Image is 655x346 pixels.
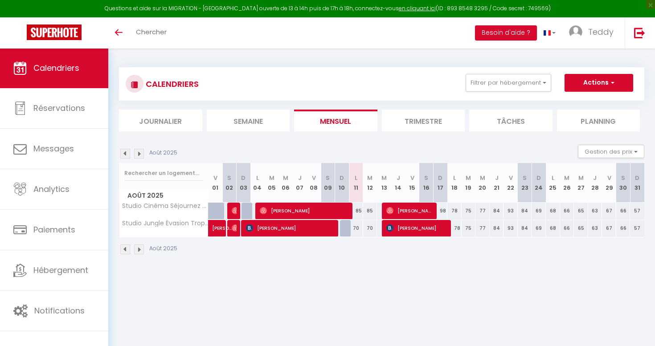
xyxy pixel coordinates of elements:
abbr: J [593,174,597,182]
abbr: L [256,174,259,182]
th: 08 [307,163,321,203]
span: Messages [33,143,74,154]
th: 14 [391,163,405,203]
th: 13 [377,163,391,203]
th: 24 [532,163,546,203]
abbr: V [410,174,414,182]
div: 78 [447,220,462,236]
span: Notifications [34,305,85,316]
div: 63 [588,203,602,219]
abbr: L [552,174,554,182]
th: 07 [293,163,307,203]
span: [PERSON_NAME] [212,215,233,232]
th: 17 [434,163,448,203]
div: 63 [588,220,602,236]
div: 84 [518,203,532,219]
abbr: D [438,174,442,182]
abbr: D [536,174,541,182]
li: Journalier [119,110,202,131]
abbr: M [367,174,373,182]
div: 69 [532,220,546,236]
abbr: D [241,174,246,182]
div: 84 [490,203,504,219]
th: 09 [321,163,335,203]
th: 10 [335,163,349,203]
div: 75 [462,220,476,236]
span: [PERSON_NAME] [PERSON_NAME] [232,220,237,236]
abbr: M [283,174,288,182]
div: 66 [616,203,630,219]
span: Teddy [588,26,614,37]
th: 04 [250,163,265,203]
abbr: S [227,174,231,182]
a: Chercher [129,17,173,49]
abbr: M [269,174,274,182]
span: Réservations [33,102,85,114]
div: 84 [518,220,532,236]
button: Filtrer par hébergement [466,74,551,92]
div: 70 [363,220,377,236]
abbr: S [523,174,527,182]
span: [PERSON_NAME] [232,202,237,219]
th: 21 [490,163,504,203]
div: 84 [490,220,504,236]
abbr: M [578,174,584,182]
abbr: D [340,174,344,182]
th: 27 [574,163,588,203]
li: Planning [557,110,640,131]
abbr: S [326,174,330,182]
abbr: V [509,174,513,182]
div: 85 [363,203,377,219]
th: 28 [588,163,602,203]
th: 12 [363,163,377,203]
th: 26 [560,163,574,203]
div: 65 [574,220,588,236]
button: Gestion des prix [578,145,644,158]
div: 70 [349,220,363,236]
a: [PERSON_NAME] [209,220,223,237]
abbr: J [298,174,302,182]
th: 23 [518,163,532,203]
div: 93 [504,220,518,236]
img: logout [634,27,645,38]
th: 02 [222,163,237,203]
abbr: V [213,174,217,182]
div: 57 [630,203,644,219]
span: Calendriers [33,62,79,73]
div: 68 [546,220,560,236]
h3: CALENDRIERS [143,74,199,94]
span: Août 2025 [119,189,208,202]
span: Studio Jungle Évasion Tropicale en [GEOGRAPHIC_DATA] Ville [121,220,210,227]
img: Super Booking [27,24,82,40]
th: 01 [209,163,223,203]
a: ... Teddy [562,17,625,49]
abbr: S [621,174,625,182]
div: 68 [546,203,560,219]
button: Besoin d'aide ? [475,25,537,41]
span: Studio Cinéma Séjournez dans un Décor de Film [121,203,210,209]
div: 67 [602,203,616,219]
abbr: M [480,174,485,182]
th: 16 [419,163,434,203]
p: Août 2025 [149,149,177,157]
span: Paiements [33,224,75,235]
li: Mensuel [294,110,377,131]
th: 22 [504,163,518,203]
div: 93 [504,203,518,219]
div: 98 [434,203,448,219]
abbr: M [381,174,387,182]
span: [PERSON_NAME] [246,220,336,236]
img: ... [569,25,582,39]
span: [PERSON_NAME] [260,202,350,219]
div: 66 [616,220,630,236]
abbr: V [312,174,316,182]
div: 77 [475,220,490,236]
abbr: L [453,174,456,182]
th: 30 [616,163,630,203]
div: 85 [349,203,363,219]
li: Tâches [469,110,553,131]
div: 57 [630,220,644,236]
abbr: S [424,174,428,182]
th: 31 [630,163,644,203]
th: 29 [602,163,616,203]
